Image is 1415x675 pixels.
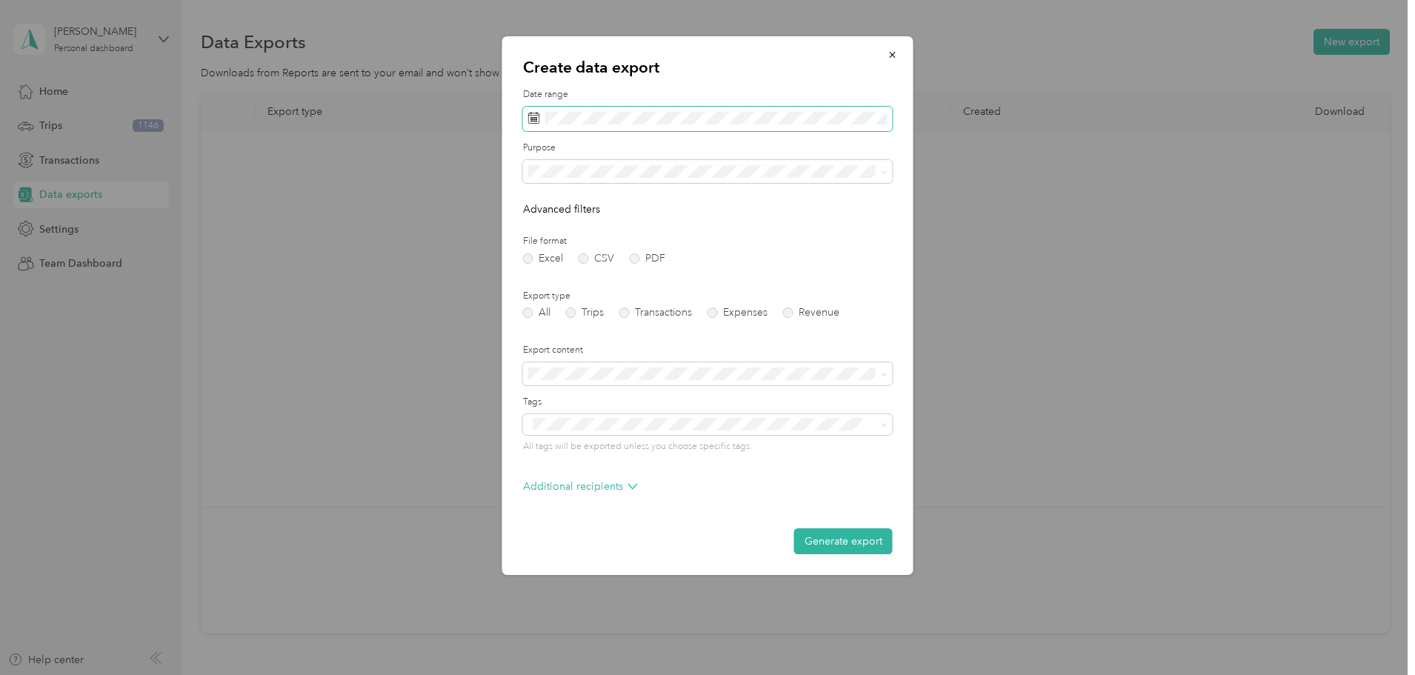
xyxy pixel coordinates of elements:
p: Create data export [523,57,893,78]
label: Expenses [707,307,768,318]
p: Additional recipients [523,479,638,494]
label: Excel [523,253,563,264]
label: PDF [630,253,665,264]
p: Advanced filters [523,202,893,217]
button: Generate export [794,528,893,554]
label: Transactions [619,307,692,318]
label: Tags [523,396,893,409]
label: All [523,307,550,318]
label: Export content [523,344,893,357]
label: Purpose [523,142,893,155]
label: CSV [579,253,614,264]
label: File format [523,235,893,248]
label: Export type [523,290,893,303]
label: Trips [566,307,604,318]
label: Revenue [783,307,839,318]
p: All tags will be exported unless you choose specific tags. [523,440,893,453]
label: Date range [523,88,893,102]
iframe: Everlance-gr Chat Button Frame [1332,592,1415,675]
